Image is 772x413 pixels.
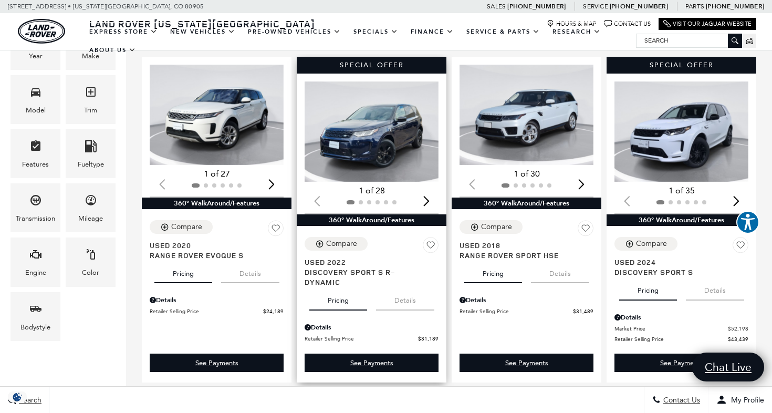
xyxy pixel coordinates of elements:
[85,137,97,159] span: Fueltype
[404,23,460,41] a: Finance
[728,325,748,333] span: $52,198
[507,2,566,11] a: [PHONE_NUMBER]
[8,3,204,10] a: [STREET_ADDRESS] • [US_STATE][GEOGRAPHIC_DATA], CO 80905
[150,295,284,305] div: Pricing Details - Range Rover Evoque S
[150,354,284,372] div: undefined - Range Rover Evoque S
[83,23,636,59] nav: Main Navigation
[29,245,42,267] span: Engine
[460,23,546,41] a: Service & Parts
[614,313,748,322] div: Pricing Details - Discovery Sport S
[614,354,748,372] a: See Payments
[85,191,97,213] span: Mileage
[22,159,49,170] div: Features
[610,2,668,11] a: [PHONE_NUMBER]
[460,307,573,315] span: Retailer Selling Price
[614,257,740,267] span: Used 2024
[607,214,756,226] div: 360° WalkAround/Features
[614,267,740,277] span: Discovery Sport S
[305,323,439,332] div: Pricing Details - Discovery Sport S R-Dynamic
[11,292,60,341] div: BodystyleBodystyle
[637,34,742,47] input: Search
[614,257,748,277] a: Used 2024Discovery Sport S
[305,81,439,182] img: 2022 Land Rover Discovery Sport S R-Dynamic 1
[305,354,439,372] div: undefined - Discovery Sport S R-Dynamic
[221,260,279,283] button: details tab
[150,250,276,260] span: Range Rover Evoque S
[619,277,677,300] button: pricing tab
[150,65,284,165] img: 2020 Land Rover Range Rover Evoque S 1
[142,198,291,209] div: 360° WalkAround/Features
[66,129,116,178] div: FueltypeFueltype
[16,213,55,224] div: Transmission
[305,257,431,267] span: Used 2022
[25,267,46,278] div: Engine
[423,237,439,257] button: Save Vehicle
[83,17,321,30] a: Land Rover [US_STATE][GEOGRAPHIC_DATA]
[685,3,704,10] span: Parts
[11,183,60,232] div: TransmissionTransmission
[614,185,748,197] div: 1 of 35
[614,325,728,333] span: Market Price
[85,245,97,267] span: Color
[29,50,43,62] div: Year
[18,19,65,44] a: land-rover
[614,335,728,343] span: Retailer Selling Price
[5,391,29,402] div: Privacy Settings
[692,353,764,381] a: Chat Live
[419,190,433,213] div: Next slide
[154,260,212,283] button: pricing tab
[150,240,276,250] span: Used 2020
[460,240,593,260] a: Used 2018Range Rover Sport HSE
[729,190,743,213] div: Next slide
[736,211,759,236] aside: Accessibility Help Desk
[263,307,284,315] span: $24,189
[347,23,404,41] a: Specials
[82,50,99,62] div: Make
[150,240,284,260] a: Used 2020Range Rover Evoque S
[85,83,97,105] span: Trim
[614,81,748,182] img: 2024 Land Rover Discovery Sport S 1
[481,222,512,232] div: Compare
[268,220,284,240] button: Save Vehicle
[305,335,439,343] a: Retailer Selling Price $31,189
[305,335,418,343] span: Retailer Selling Price
[376,287,434,310] button: details tab
[83,41,142,59] a: About Us
[305,81,439,182] div: 1 / 2
[546,23,607,41] a: Research
[297,57,446,74] div: Special Offer
[583,3,608,10] span: Service
[686,277,744,300] button: details tab
[305,354,439,372] a: See Payments
[264,173,278,196] div: Next slide
[452,198,601,209] div: 360° WalkAround/Features
[29,83,42,105] span: Model
[661,396,700,405] span: Contact Us
[574,173,588,196] div: Next slide
[150,65,284,165] div: 1 / 2
[733,237,748,257] button: Save Vehicle
[164,23,242,41] a: New Vehicles
[614,335,748,343] a: Retailer Selling Price $43,439
[460,295,593,305] div: Pricing Details - Range Rover Sport HSE
[66,75,116,124] div: TrimTrim
[83,23,164,41] a: EXPRESS STORE
[29,191,42,213] span: Transmission
[531,260,589,283] button: details tab
[89,17,315,30] span: Land Rover [US_STATE][GEOGRAPHIC_DATA]
[708,387,772,413] button: Open user profile menu
[736,211,759,234] button: Explore your accessibility options
[578,220,593,240] button: Save Vehicle
[607,57,756,74] div: Special Offer
[614,237,677,251] button: Compare Vehicle
[614,81,748,182] div: 1 / 2
[18,19,65,44] img: Land Rover
[460,250,586,260] span: Range Rover Sport HSE
[305,237,368,251] button: Compare Vehicle
[66,183,116,232] div: MileageMileage
[82,267,99,278] div: Color
[20,322,50,333] div: Bodystyle
[460,240,586,250] span: Used 2018
[78,213,103,224] div: Mileage
[242,23,347,41] a: Pre-Owned Vehicles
